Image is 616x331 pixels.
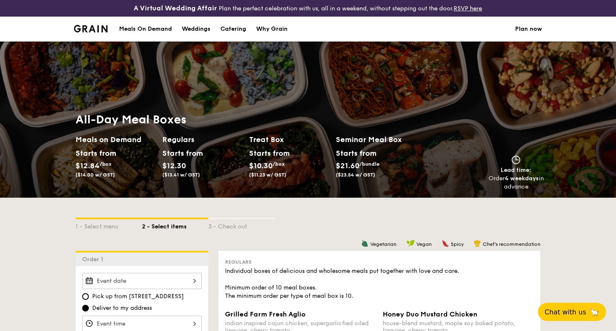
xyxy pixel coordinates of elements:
span: Vegan [416,241,432,247]
span: ($14.00 w/ GST) [76,172,115,178]
span: Chat with us [545,308,586,316]
h4: A Virtual Wedding Affair [134,3,217,13]
a: Logotype [74,25,108,32]
h2: Meals on Demand [76,134,156,145]
input: Deliver to my address [82,305,89,311]
span: Chef's recommendation [483,241,540,247]
div: Starts from [162,147,199,159]
span: /box [273,161,285,167]
span: /box [100,161,112,167]
div: Weddings [182,17,210,42]
span: $12.84 [76,161,100,170]
span: Lead time: [501,167,531,174]
a: Plan now [515,17,542,42]
h2: Seminar Meal Box [336,134,423,145]
div: 3 - Check out [208,219,275,231]
div: Why Grain [256,17,288,42]
img: icon-vegan.f8ff3823.svg [406,240,415,247]
div: Meals On Demand [119,17,172,42]
h2: Treat Box [249,134,329,145]
img: icon-spicy.37a8142b.svg [442,240,449,247]
span: ($13.41 w/ GST) [162,172,200,178]
span: Regulars [225,259,252,265]
span: $12.30 [162,161,186,170]
a: Catering [215,17,251,42]
div: Starts from [76,147,112,159]
span: /bundle [359,161,379,167]
span: 🦙 [589,307,599,317]
span: ($11.23 w/ GST) [249,172,286,178]
span: Order 1 [82,256,107,263]
a: Why Grain [251,17,293,42]
div: Catering [220,17,246,42]
span: Grilled Farm Fresh Aglio [225,310,306,318]
span: Pick up from [STREET_ADDRESS] [92,292,184,301]
div: 2 - Select items [142,219,208,231]
div: Starts from [249,147,286,159]
div: 1 - Select menu [76,219,142,231]
h2: Regulars [162,134,242,145]
a: Weddings [177,17,215,42]
a: Meals On Demand [114,17,177,42]
span: $21.60 [336,161,359,170]
span: Deliver to my address [92,304,152,312]
img: Grain [74,25,108,32]
span: ($23.54 w/ GST) [336,172,375,178]
img: icon-clock.2db775ea.svg [510,155,522,164]
h1: All-Day Meal Boxes [76,112,423,127]
img: icon-vegetarian.fe4039eb.svg [361,240,369,247]
button: Chat with us🦙 [538,303,606,321]
div: Starts from [336,147,376,159]
input: Pick up from [STREET_ADDRESS] [82,293,89,300]
a: RSVP here [454,5,482,12]
input: Event date [82,273,202,289]
div: Plan the perfect celebration with us, all in a weekend, without stepping out the door. [103,3,513,13]
span: Vegetarian [370,241,396,247]
span: Spicy [451,241,464,247]
span: Honey Duo Mustard Chicken [383,310,477,318]
div: Individual boxes of delicious and wholesome meals put together with love and care. Minimum order ... [225,267,534,300]
img: icon-chef-hat.a58ddaea.svg [474,240,481,247]
span: $10.30 [249,161,273,170]
strong: 4 weekdays [505,175,539,182]
div: Order in advance [488,174,544,191]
